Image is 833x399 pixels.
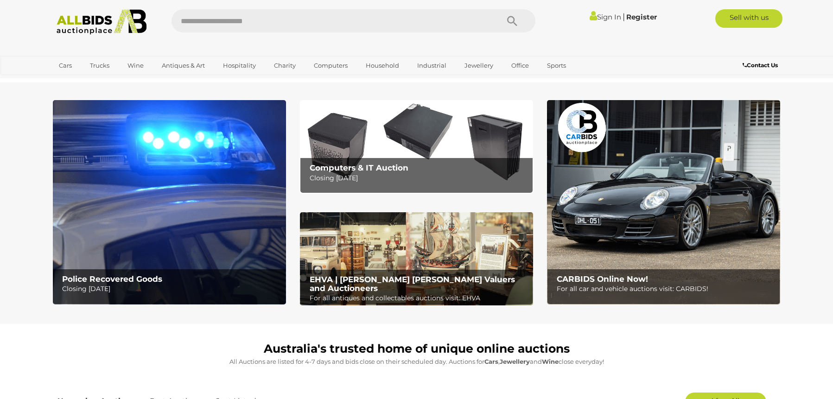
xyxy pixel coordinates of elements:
a: Register [626,13,657,21]
strong: Wine [542,358,559,365]
a: Police Recovered Goods Police Recovered Goods Closing [DATE] [53,100,286,304]
a: Cars [53,58,78,73]
a: Hospitality [217,58,262,73]
p: Closing [DATE] [62,283,280,295]
a: Antiques & Art [156,58,211,73]
b: Computers & IT Auction [310,163,408,172]
button: Search [489,9,535,32]
p: For all antiques and collectables auctions visit: EHVA [310,292,528,304]
p: For all car and vehicle auctions visit: CARBIDS! [557,283,775,295]
b: EHVA | [PERSON_NAME] [PERSON_NAME] Valuers and Auctioneers [310,275,515,293]
a: Jewellery [458,58,499,73]
img: Computers & IT Auction [300,100,533,193]
a: Wine [121,58,150,73]
a: Household [360,58,405,73]
img: CARBIDS Online Now! [547,100,780,304]
b: Contact Us [743,62,778,69]
a: [GEOGRAPHIC_DATA] [53,73,131,89]
a: Industrial [411,58,452,73]
strong: Cars [484,358,498,365]
img: Police Recovered Goods [53,100,286,304]
p: Closing [DATE] [310,172,528,184]
a: Computers & IT Auction Computers & IT Auction Closing [DATE] [300,100,533,193]
a: Sports [541,58,572,73]
img: Allbids.com.au [51,9,152,35]
p: All Auctions are listed for 4-7 days and bids close on their scheduled day. Auctions for , and cl... [57,356,776,367]
a: Computers [308,58,354,73]
b: Police Recovered Goods [62,274,162,284]
h1: Australia's trusted home of unique online auctions [57,342,776,355]
img: EHVA | Evans Hastings Valuers and Auctioneers [300,212,533,306]
a: Charity [268,58,302,73]
a: Sign In [590,13,621,21]
a: CARBIDS Online Now! CARBIDS Online Now! For all car and vehicle auctions visit: CARBIDS! [547,100,780,304]
span: | [623,12,625,22]
strong: Jewellery [500,358,530,365]
a: Sell with us [715,9,782,28]
b: CARBIDS Online Now! [557,274,648,284]
a: EHVA | Evans Hastings Valuers and Auctioneers EHVA | [PERSON_NAME] [PERSON_NAME] Valuers and Auct... [300,212,533,306]
a: Contact Us [743,60,780,70]
a: Trucks [84,58,115,73]
a: Office [505,58,535,73]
